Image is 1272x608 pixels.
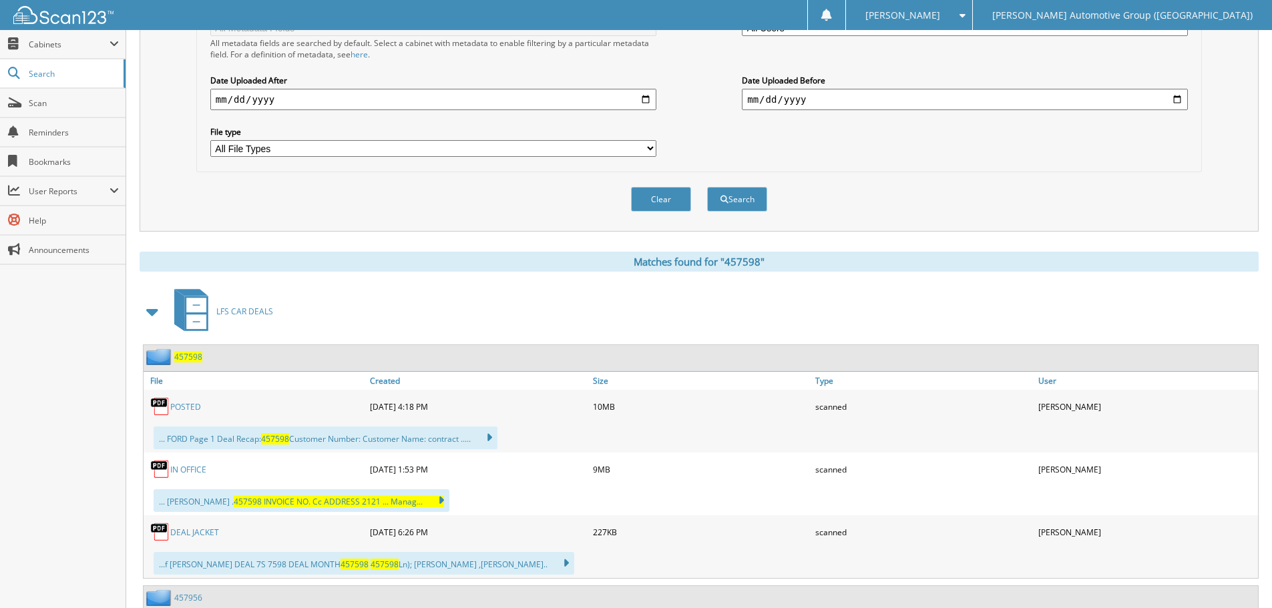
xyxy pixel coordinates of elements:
c: 457598 INVOICE NO. Cc ADDRESS 2121 ... Manag... [234,496,444,507]
div: ... [PERSON_NAME] . [154,489,449,512]
a: POSTED [170,401,201,412]
input: start [210,89,656,110]
img: PDF.png [150,522,170,542]
span: 457598 [371,559,399,570]
div: ...f [PERSON_NAME] DEAL 7S 7598 DEAL MONTH Ln); [PERSON_NAME] ,[PERSON_NAME].. [154,552,574,575]
label: Date Uploaded After [210,75,656,86]
span: Help [29,215,119,226]
a: Size [590,372,813,390]
div: [DATE] 6:26 PM [367,519,590,545]
span: Scan [29,97,119,109]
span: Announcements [29,244,119,256]
a: 457956 [174,592,202,603]
a: File [144,372,367,390]
img: folder2.png [146,589,174,606]
iframe: Chat Widget [1205,544,1272,608]
div: scanned [812,393,1035,420]
button: Search [707,187,767,212]
div: [PERSON_NAME] [1035,519,1258,545]
div: [DATE] 1:53 PM [367,456,590,483]
a: LFS CAR DEALS [166,285,273,338]
img: PDF.png [150,459,170,479]
span: [PERSON_NAME] Automotive Group ([GEOGRAPHIC_DATA]) [992,11,1253,19]
div: ... FORD Page 1 Deal Recap: Customer Number: Customer Name: contract ..... [154,426,497,449]
div: 227KB [590,519,813,545]
div: scanned [812,456,1035,483]
span: [PERSON_NAME] [865,11,940,19]
img: PDF.png [150,396,170,416]
a: IN OFFICE [170,464,206,475]
span: LFS CAR DEALS [216,306,273,317]
a: DEAL JACKET [170,527,219,538]
span: User Reports [29,186,110,197]
div: [DATE] 4:18 PM [367,393,590,420]
a: Type [812,372,1035,390]
div: [PERSON_NAME] [1035,393,1258,420]
div: scanned [812,519,1035,545]
img: scan123-logo-white.svg [13,6,114,24]
a: User [1035,372,1258,390]
div: 10MB [590,393,813,420]
a: Created [367,372,590,390]
input: end [742,89,1188,110]
a: here [351,49,368,60]
span: 457598 [341,559,369,570]
label: Date Uploaded Before [742,75,1188,86]
a: 457598 [174,351,202,362]
label: File type [210,126,656,137]
span: Reminders [29,127,119,138]
span: Search [29,68,117,79]
span: Bookmarks [29,156,119,168]
div: All metadata fields are searched by default. Select a cabinet with metadata to enable filtering b... [210,37,656,60]
span: 457598 [261,433,289,444]
div: Matches found for "457598" [140,252,1259,272]
span: Cabinets [29,39,110,50]
div: [PERSON_NAME] [1035,456,1258,483]
div: 9MB [590,456,813,483]
img: folder2.png [146,348,174,365]
button: Clear [631,187,691,212]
